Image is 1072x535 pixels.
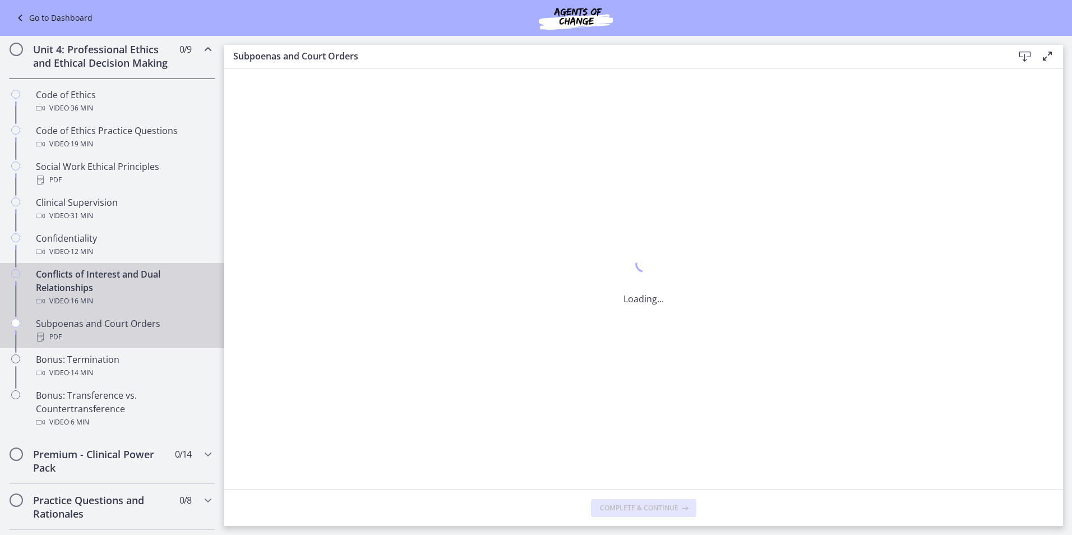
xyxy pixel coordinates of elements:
span: · 36 min [69,102,93,115]
div: Video [36,366,211,380]
h3: Subpoenas and Court Orders [233,49,996,63]
div: PDF [36,173,211,187]
div: Code of Ethics [36,88,211,115]
span: 0 / 8 [179,494,191,507]
div: Video [36,245,211,259]
div: Subpoenas and Court Orders [36,317,211,344]
div: Code of Ethics Practice Questions [36,124,211,151]
div: PDF [36,330,211,344]
div: Video [36,416,211,429]
a: Go to Dashboard [13,11,93,25]
p: Loading... [623,292,664,306]
span: Complete & continue [600,504,678,513]
div: Bonus: Termination [36,353,211,380]
h2: Unit 4: Professional Ethics and Ethical Decision Making [33,43,170,70]
span: · 12 min [69,245,93,259]
span: · 14 min [69,366,93,380]
div: Video [36,137,211,151]
button: Complete & continue [591,499,696,517]
div: Bonus: Transference vs. Countertransference [36,389,211,429]
div: 1 [623,253,664,279]
div: Confidentiality [36,232,211,259]
div: Conflicts of Interest and Dual Relationships [36,267,211,308]
img: Agents of Change Social Work Test Prep [509,4,643,31]
span: · 31 min [69,209,93,223]
div: Video [36,209,211,223]
span: 0 / 9 [179,43,191,56]
div: Clinical Supervision [36,196,211,223]
div: Video [36,102,211,115]
span: · 6 min [69,416,89,429]
h2: Practice Questions and Rationales [33,494,170,520]
span: 0 / 14 [175,448,191,461]
div: Video [36,294,211,308]
span: · 16 min [69,294,93,308]
h2: Premium - Clinical Power Pack [33,448,170,474]
div: Social Work Ethical Principles [36,160,211,187]
span: · 19 min [69,137,93,151]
